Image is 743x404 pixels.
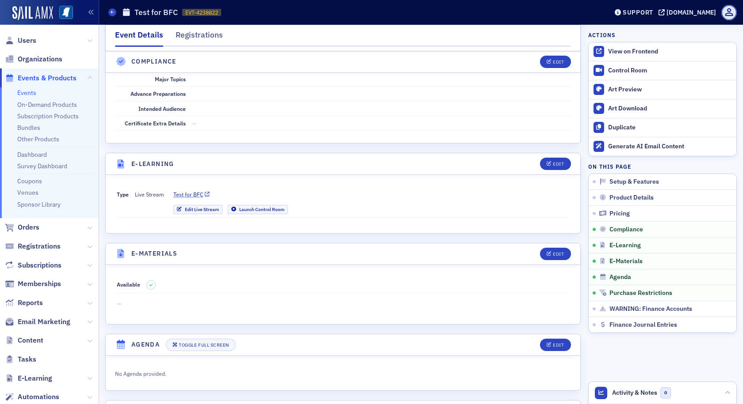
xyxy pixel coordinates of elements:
div: Toggle Full Screen [179,343,229,347]
div: Edit [553,60,564,64]
div: Support [623,8,653,16]
span: Activity & Notes [612,388,657,397]
h4: Agenda [131,340,160,349]
div: Art Download [608,105,732,113]
span: Purchase Restrictions [609,289,672,297]
a: Tasks [5,355,36,364]
span: Intended Audience [138,105,186,112]
span: Content [18,336,43,345]
button: Edit [540,248,571,260]
span: Email Marketing [18,317,70,327]
span: Major Topics [155,76,186,83]
a: Survey Dashboard [17,162,67,170]
span: — [117,299,570,309]
span: Organizations [18,54,62,64]
a: Automations [5,392,59,402]
span: Test for BFC [173,190,203,198]
span: Automations [18,392,59,402]
a: Venues [17,189,38,196]
span: — [192,120,196,127]
div: Art Preview [608,86,732,94]
span: WARNING: Finance Accounts [609,305,692,313]
span: E-Materials [609,257,643,265]
span: Product Details [609,194,654,202]
span: Reports [18,298,43,308]
a: Reports [5,298,43,308]
span: E-Learning [609,242,641,249]
a: Dashboard [17,151,47,159]
div: Duplicate [608,124,732,132]
span: Pricing [609,210,630,218]
img: SailAMX [59,6,73,19]
div: Edit [553,343,564,347]
span: Events & Products [18,73,77,83]
span: Finance Journal Entries [609,321,677,329]
div: View on Frontend [608,48,732,56]
span: Live Stream [135,190,164,214]
a: Events & Products [5,73,77,83]
button: Edit [540,56,571,68]
div: Edit [553,162,564,166]
span: Agenda [609,273,631,281]
span: Orders [18,223,39,232]
button: Toggle Full Screen [166,339,236,351]
span: Type [117,191,129,198]
a: Test for BFC [173,190,288,198]
span: Available [117,281,140,288]
button: [DOMAIN_NAME] [659,9,719,15]
a: Control Room [589,61,736,80]
h4: On this page [588,162,737,170]
div: Control Room [608,67,732,75]
div: No Agenda provided. [115,368,412,378]
span: Users [18,36,36,45]
span: Tasks [18,355,36,364]
a: Content [5,336,43,345]
a: Registrations [5,242,61,251]
a: Subscription Products [17,112,79,120]
a: Other Products [17,135,59,143]
a: Launch Control Room [228,205,288,214]
h4: Compliance [131,57,176,66]
a: Bundles [17,124,40,132]
h4: Actions [588,31,616,39]
a: Users [5,36,36,45]
h1: Test for BFC [134,7,178,18]
a: Coupons [17,177,42,185]
span: EVT-4238822 [185,9,218,16]
button: Edit [540,158,571,170]
a: Subscriptions [5,261,61,270]
div: Registrations [176,29,223,45]
h4: E-Learning [131,159,174,169]
span: Registrations [18,242,61,251]
h4: E-Materials [131,249,177,258]
span: Advance Preparations [130,90,186,97]
button: Edit [540,339,571,351]
a: Sponsor Library [17,200,61,208]
a: Orders [5,223,39,232]
div: [DOMAIN_NAME] [666,8,716,16]
div: Edit [553,252,564,257]
a: View on Frontend [589,42,736,61]
a: On-Demand Products [17,101,77,109]
a: Memberships [5,279,61,289]
a: Edit Live Stream [173,205,222,214]
div: Generate AI Email Content [608,143,732,151]
a: E-Learning [5,374,52,383]
a: Organizations [5,54,62,64]
span: Memberships [18,279,61,289]
a: View Homepage [53,6,73,21]
span: 0 [660,387,671,398]
span: Setup & Features [609,178,659,186]
button: Duplicate [589,118,736,137]
a: Art Download [589,99,736,118]
span: Profile [721,5,737,20]
a: Events [17,89,36,97]
button: Generate AI Email Content [589,137,736,156]
a: Email Marketing [5,317,70,327]
div: Event Details [115,29,163,47]
span: E-Learning [18,374,52,383]
span: Certificate Extra Details [125,120,186,127]
a: Art Preview [589,80,736,99]
img: SailAMX [12,6,53,20]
